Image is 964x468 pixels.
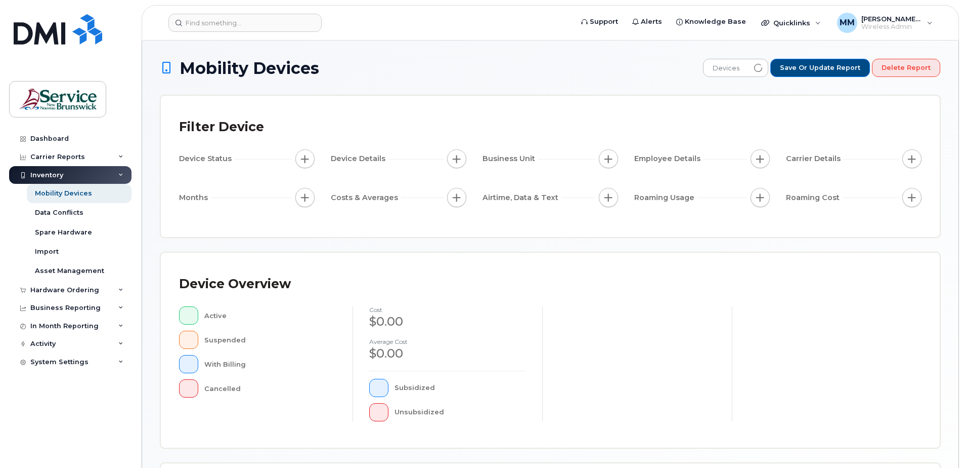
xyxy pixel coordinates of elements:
span: Carrier Details [786,153,844,164]
div: $0.00 [369,313,526,330]
div: Unsubsidized [395,403,527,421]
div: Subsidized [395,379,527,397]
h4: cost [369,306,526,313]
span: Save or Update Report [780,63,860,72]
span: Airtime, Data & Text [483,192,561,203]
h4: Average cost [369,338,526,345]
div: $0.00 [369,345,526,362]
div: With Billing [204,355,337,373]
span: Mobility Devices [180,59,319,77]
span: Roaming Usage [634,192,697,203]
div: Suspended [204,331,337,349]
span: Employee Details [634,153,704,164]
button: Save or Update Report [770,59,870,77]
span: Costs & Averages [331,192,401,203]
span: Device Status [179,153,235,164]
button: Delete Report [872,59,940,77]
div: Cancelled [204,379,337,398]
div: Filter Device [179,114,264,140]
span: Months [179,192,211,203]
span: Devices [704,59,749,77]
span: Device Details [331,153,388,164]
div: Device Overview [179,271,291,297]
div: Active [204,306,337,325]
span: Roaming Cost [786,192,843,203]
span: Business Unit [483,153,538,164]
span: Delete Report [882,63,931,72]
